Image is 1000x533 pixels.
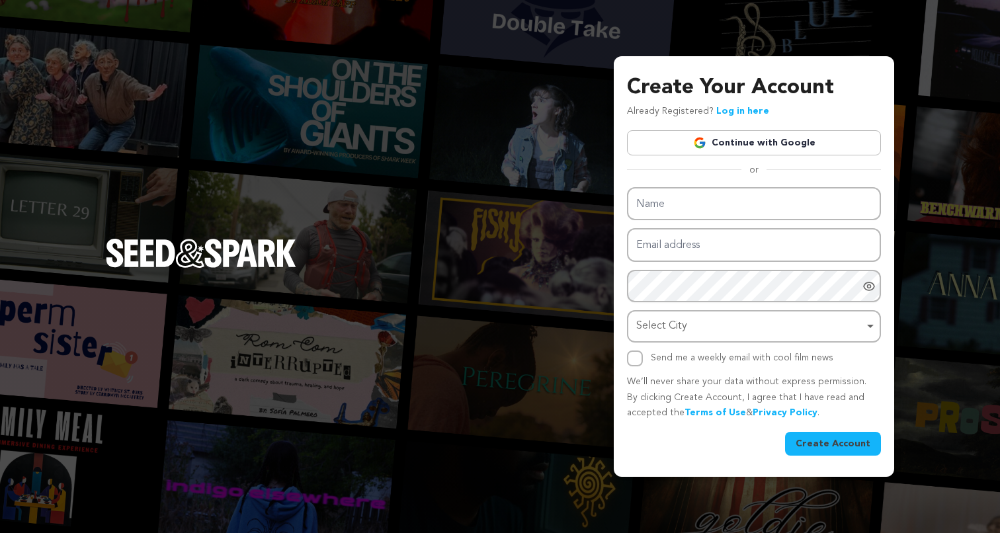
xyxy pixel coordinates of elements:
p: Already Registered? [627,104,769,120]
a: Log in here [716,106,769,116]
input: Email address [627,228,881,262]
div: Select City [636,317,864,336]
img: Seed&Spark Logo [106,239,296,268]
a: Seed&Spark Homepage [106,239,296,294]
a: Terms of Use [685,408,746,417]
button: Create Account [785,432,881,456]
label: Send me a weekly email with cool film news [651,353,833,362]
a: Show password as plain text. Warning: this will display your password on the screen. [862,280,876,293]
a: Privacy Policy [753,408,817,417]
p: We’ll never share your data without express permission. By clicking Create Account, I agree that ... [627,374,881,421]
h3: Create Your Account [627,72,881,104]
a: Continue with Google [627,130,881,155]
img: Google logo [693,136,706,149]
input: Name [627,187,881,221]
span: or [741,163,767,177]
